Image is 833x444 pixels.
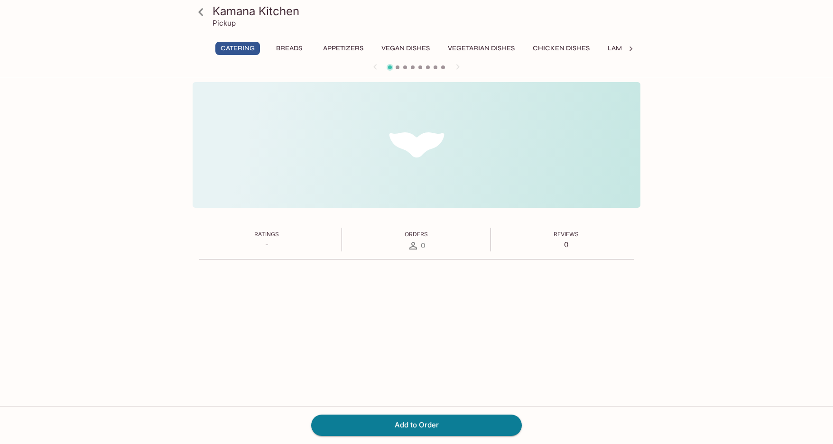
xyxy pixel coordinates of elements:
[268,42,310,55] button: Breads
[405,231,428,238] span: Orders
[421,241,425,250] span: 0
[528,42,595,55] button: Chicken Dishes
[254,240,279,249] p: -
[213,4,637,18] h3: Kamana Kitchen
[443,42,520,55] button: Vegetarian Dishes
[254,231,279,238] span: Ratings
[602,42,657,55] button: Lamb Dishes
[213,18,236,28] p: Pickup
[554,231,579,238] span: Reviews
[311,415,522,435] button: Add to Order
[318,42,369,55] button: Appetizers
[554,240,579,249] p: 0
[215,42,260,55] button: Catering
[376,42,435,55] button: Vegan Dishes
